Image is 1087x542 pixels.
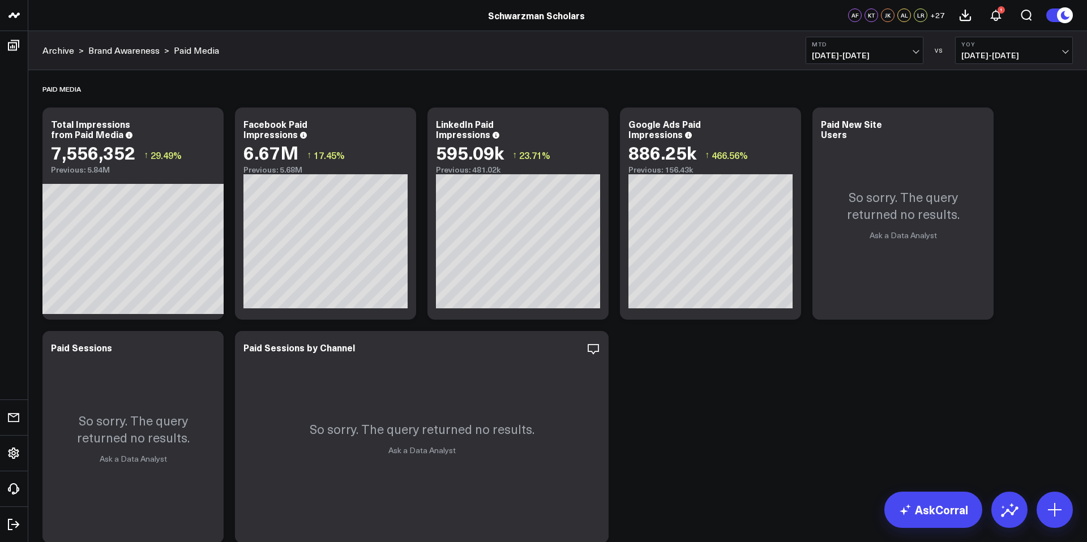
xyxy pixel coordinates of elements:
b: MTD [812,41,917,48]
button: YoY[DATE]-[DATE] [955,37,1073,64]
p: So sorry. The query returned no results. [54,412,212,446]
div: AL [897,8,911,22]
div: Facebook Paid Impressions [243,118,307,140]
span: ↑ [512,148,517,162]
span: ↑ [705,148,709,162]
div: 595.09k [436,142,504,162]
div: > [42,44,84,57]
div: LinkedIn Paid Impressions [436,118,494,140]
div: > [88,44,169,57]
a: Brand Awareness [88,44,160,57]
span: 23.71% [519,149,550,161]
span: 29.49% [151,149,182,161]
div: AF [848,8,862,22]
div: 7,556,352 [51,142,135,162]
div: Previous: 5.84M [51,165,215,174]
div: Paid Sessions [51,341,112,354]
a: Paid Media [174,44,219,57]
p: So sorry. The query returned no results. [310,420,534,437]
div: Google Ads Paid Impressions [628,118,701,140]
span: + 27 [930,11,944,19]
div: Previous: 5.68M [243,165,408,174]
button: +27 [930,8,944,22]
div: Previous: 156.43k [628,165,793,174]
a: AskCorral [884,492,982,528]
div: Paid New Site Users [821,118,882,140]
div: JK [881,8,895,22]
div: Previous: 481.02k [436,165,600,174]
span: [DATE] - [DATE] [961,51,1067,60]
a: Schwarzman Scholars [488,9,585,21]
div: KT [865,8,878,22]
button: MTD[DATE]-[DATE] [806,37,923,64]
div: Paid Sessions by Channel [243,341,355,354]
div: 1 [998,6,1005,14]
span: ↑ [144,148,148,162]
b: YoY [961,41,1067,48]
div: 6.67M [243,142,298,162]
span: ↑ [307,148,311,162]
div: VS [929,47,949,54]
div: 886.25k [628,142,696,162]
span: 466.56% [712,149,748,161]
a: Ask a Data Analyst [100,453,167,464]
div: Total Impressions from Paid Media [51,118,130,140]
a: Ask a Data Analyst [870,230,937,240]
p: So sorry. The query returned no results. [824,188,982,222]
span: 17.45% [314,149,345,161]
a: Archive [42,44,74,57]
div: Paid Media [42,76,81,102]
span: [DATE] - [DATE] [812,51,917,60]
div: LR [914,8,927,22]
a: Ask a Data Analyst [388,445,456,455]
